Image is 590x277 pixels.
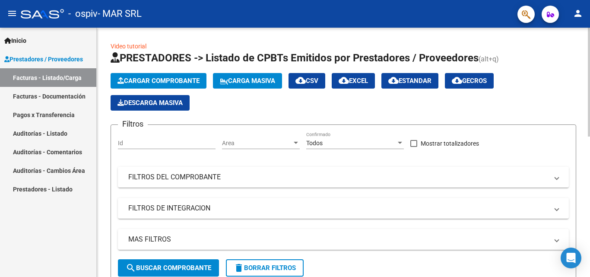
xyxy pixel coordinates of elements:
button: Cargar Comprobante [111,73,206,89]
span: - MAR SRL [98,4,142,23]
span: Area [222,140,292,147]
button: Carga Masiva [213,73,282,89]
button: Borrar Filtros [226,259,304,277]
mat-panel-title: MAS FILTROS [128,235,548,244]
a: Video tutorial [111,43,146,50]
span: Cargar Comprobante [117,77,200,85]
span: Prestadores / Proveedores [4,54,83,64]
app-download-masive: Descarga masiva de comprobantes (adjuntos) [111,95,190,111]
span: Descarga Masiva [117,99,183,107]
mat-panel-title: FILTROS DE INTEGRACION [128,204,548,213]
span: Estandar [388,77,431,85]
span: Borrar Filtros [234,264,296,272]
span: EXCEL [339,77,368,85]
mat-icon: search [126,263,136,273]
mat-icon: delete [234,263,244,273]
mat-icon: menu [7,8,17,19]
span: CSV [295,77,318,85]
mat-icon: cloud_download [339,75,349,86]
span: Mostrar totalizadores [421,138,479,149]
span: Buscar Comprobante [126,264,211,272]
h3: Filtros [118,118,148,130]
span: Inicio [4,36,26,45]
span: - ospiv [68,4,98,23]
button: Gecros [445,73,494,89]
span: (alt+q) [479,55,499,63]
div: Open Intercom Messenger [561,248,581,268]
mat-icon: cloud_download [452,75,462,86]
button: CSV [289,73,325,89]
span: Carga Masiva [220,77,275,85]
mat-expansion-panel-header: FILTROS DE INTEGRACION [118,198,569,219]
button: EXCEL [332,73,375,89]
mat-expansion-panel-header: MAS FILTROS [118,229,569,250]
mat-icon: cloud_download [295,75,306,86]
button: Descarga Masiva [111,95,190,111]
span: Gecros [452,77,487,85]
mat-expansion-panel-header: FILTROS DEL COMPROBANTE [118,167,569,188]
mat-icon: cloud_download [388,75,399,86]
button: Estandar [381,73,438,89]
span: PRESTADORES -> Listado de CPBTs Emitidos por Prestadores / Proveedores [111,52,479,64]
mat-icon: person [573,8,583,19]
span: Todos [306,140,323,146]
mat-panel-title: FILTROS DEL COMPROBANTE [128,172,548,182]
button: Buscar Comprobante [118,259,219,277]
